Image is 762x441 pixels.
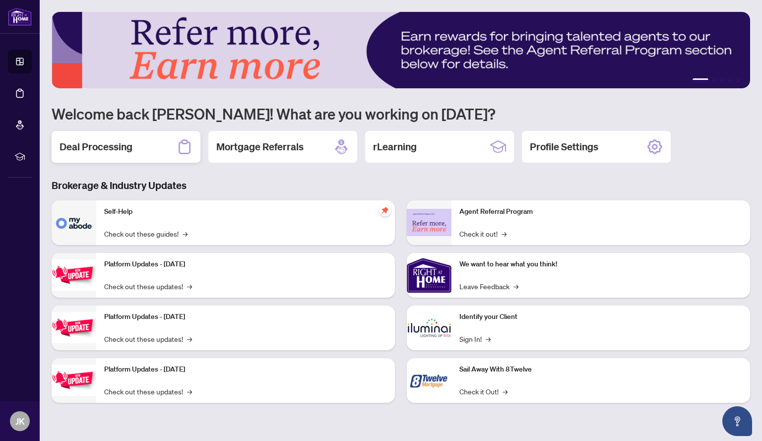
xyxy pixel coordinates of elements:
button: Open asap [722,406,752,436]
span: → [513,281,518,292]
a: Check out these updates!→ [104,333,192,344]
button: 4 [728,78,732,82]
p: We want to hear what you think! [459,259,742,270]
button: 2 [712,78,716,82]
span: → [503,386,508,397]
a: Check out these updates!→ [104,386,192,397]
span: → [187,386,192,397]
p: Agent Referral Program [459,206,742,217]
span: → [183,228,188,239]
h2: Deal Processing [60,140,132,154]
img: Self-Help [52,200,96,245]
h2: Mortgage Referrals [216,140,304,154]
button: 3 [720,78,724,82]
a: Check out these updates!→ [104,281,192,292]
img: Identify your Client [407,306,451,350]
span: → [187,281,192,292]
p: Platform Updates - [DATE] [104,312,387,322]
h3: Brokerage & Industry Updates [52,179,750,192]
a: Check out these guides!→ [104,228,188,239]
a: Check it out!→ [459,228,507,239]
img: Platform Updates - July 21, 2025 [52,259,96,291]
p: Identify your Client [459,312,742,322]
p: Platform Updates - [DATE] [104,259,387,270]
span: → [486,333,491,344]
span: JK [15,414,25,428]
button: 5 [736,78,740,82]
a: Check it Out!→ [459,386,508,397]
button: 1 [693,78,708,82]
h1: Welcome back [PERSON_NAME]! What are you working on [DATE]? [52,104,750,123]
span: pushpin [379,204,391,216]
img: Platform Updates - June 23, 2025 [52,365,96,396]
p: Sail Away With 8Twelve [459,364,742,375]
img: We want to hear what you think! [407,253,451,298]
a: Sign In!→ [459,333,491,344]
h2: rLearning [373,140,417,154]
img: Sail Away With 8Twelve [407,358,451,403]
h2: Profile Settings [530,140,598,154]
span: → [187,333,192,344]
a: Leave Feedback→ [459,281,518,292]
img: Agent Referral Program [407,209,451,236]
img: logo [8,7,32,26]
span: → [502,228,507,239]
img: Platform Updates - July 8, 2025 [52,312,96,343]
p: Platform Updates - [DATE] [104,364,387,375]
img: Slide 0 [52,12,750,88]
p: Self-Help [104,206,387,217]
